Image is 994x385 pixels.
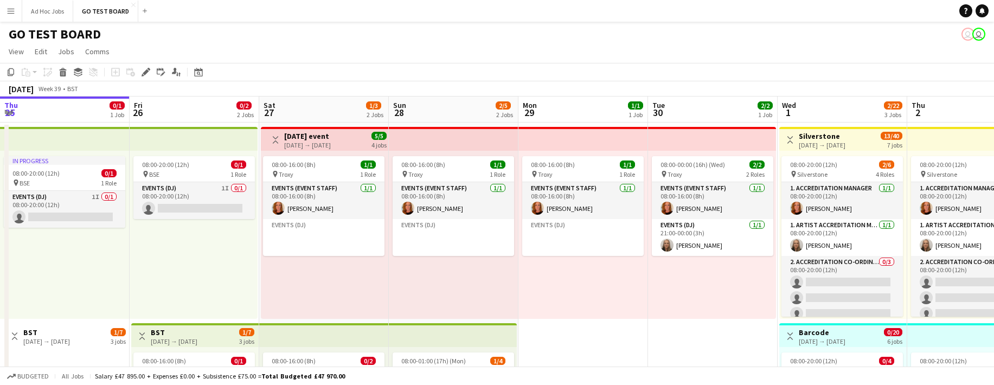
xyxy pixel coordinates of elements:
[881,132,902,140] span: 13/40
[3,106,18,119] span: 25
[263,156,384,256] app-job-card: 08:00-16:00 (8h)1/1 Troxy1 RoleEvents (Event Staff)1/108:00-16:00 (8h)[PERSON_NAME]Events (DJ)
[393,156,514,256] app-job-card: 08:00-16:00 (8h)1/1 Troxy1 RoleEvents (Event Staff)1/108:00-16:00 (8h)[PERSON_NAME]Events (DJ)
[151,337,197,345] div: [DATE] → [DATE]
[758,111,772,119] div: 1 Job
[239,336,254,345] div: 3 jobs
[876,170,894,178] span: 4 Roles
[887,140,902,149] div: 7 jobs
[652,156,773,256] app-job-card: 08:00-00:00 (16h) (Wed)2/2 Troxy2 RolesEvents (Event Staff)1/108:00-16:00 (8h)[PERSON_NAME]Events...
[538,170,553,178] span: Troxy
[392,106,406,119] span: 28
[4,191,125,228] app-card-role: Events (DJ)1I0/108:00-20:00 (12h)
[797,170,828,178] span: Silverstone
[134,100,143,110] span: Fri
[884,328,902,336] span: 0/20
[261,372,345,380] span: Total Budgeted £47 970.00
[95,372,345,380] div: Salary £47 895.00 + Expenses £0.00 + Subsistence £75.00 =
[393,219,514,256] app-card-role-placeholder: Events (DJ)
[85,47,110,56] span: Comms
[111,336,126,345] div: 3 jobs
[912,100,925,110] span: Thu
[758,101,773,110] span: 2/2
[231,357,246,365] span: 0/1
[401,357,466,365] span: 08:00-01:00 (17h) (Mon)
[371,132,387,140] span: 5/5
[799,141,845,149] div: [DATE] → [DATE]
[9,84,34,94] div: [DATE]
[279,170,293,178] span: Troxy
[652,182,773,219] app-card-role: Events (Event Staff)1/108:00-16:00 (8h)[PERSON_NAME]
[490,170,505,178] span: 1 Role
[30,44,52,59] a: Edit
[799,337,845,345] div: [DATE] → [DATE]
[151,328,197,337] h3: BST
[490,357,505,365] span: 1/4
[790,357,837,365] span: 08:00-20:00 (12h)
[262,106,275,119] span: 27
[628,101,643,110] span: 1/1
[101,179,117,187] span: 1 Role
[230,170,246,178] span: 1 Role
[799,131,845,141] h3: Silverstone
[790,161,837,169] span: 08:00-20:00 (12h)
[496,111,513,119] div: 2 Jobs
[366,101,381,110] span: 1/3
[620,161,635,169] span: 1/1
[781,256,903,324] app-card-role: 2. Accreditation Co-ordinator0/308:00-20:00 (12h)
[652,219,773,256] app-card-role: Events (DJ)1/121:00-00:00 (3h)[PERSON_NAME]
[133,182,255,219] app-card-role: Events (DJ)1I0/108:00-20:00 (12h)
[23,328,70,337] h3: BST
[910,106,925,119] span: 2
[4,100,18,110] span: Thu
[920,161,967,169] span: 08:00-20:00 (12h)
[522,182,644,219] app-card-role: Events (Event Staff)1/108:00-16:00 (8h)[PERSON_NAME]
[5,370,50,382] button: Budgeted
[272,161,316,169] span: 08:00-16:00 (8h)
[360,170,376,178] span: 1 Role
[60,372,86,380] span: All jobs
[393,100,406,110] span: Sun
[780,106,796,119] span: 1
[523,100,537,110] span: Mon
[110,111,124,119] div: 1 Job
[522,219,644,256] app-card-role-placeholder: Events (DJ)
[361,357,376,365] span: 0/2
[651,106,665,119] span: 30
[239,328,254,336] span: 1/7
[749,161,765,169] span: 2/2
[371,140,387,149] div: 4 jobs
[522,156,644,256] div: 08:00-16:00 (8h)1/1 Troxy1 RoleEvents (Event Staff)1/108:00-16:00 (8h)[PERSON_NAME]Events (DJ)
[73,1,138,22] button: GO TEST BOARD
[781,156,903,317] app-job-card: 08:00-20:00 (12h)2/6 Silverstone4 Roles1. Accreditation Manager1/108:00-20:00 (12h)[PERSON_NAME]1...
[20,179,30,187] span: BSE
[887,336,902,345] div: 6 jobs
[54,44,79,59] a: Jobs
[23,337,70,345] div: [DATE] → [DATE]
[272,357,316,365] span: 08:00-16:00 (8h)
[35,47,47,56] span: Edit
[58,47,74,56] span: Jobs
[12,169,60,177] span: 08:00-20:00 (12h)
[133,156,255,219] app-job-card: 08:00-20:00 (12h)0/1 BSE1 RoleEvents (DJ)1I0/108:00-20:00 (12h)
[67,85,78,93] div: BST
[4,156,125,228] div: In progress08:00-20:00 (12h)0/1 BSE1 RoleEvents (DJ)1I0/108:00-20:00 (12h)
[521,106,537,119] span: 29
[9,26,101,42] h1: GO TEST BOARD
[496,101,511,110] span: 2/5
[920,357,967,365] span: 08:00-20:00 (12h)
[111,328,126,336] span: 1/7
[17,373,49,380] span: Budgeted
[142,161,189,169] span: 08:00-20:00 (12h)
[629,111,643,119] div: 1 Job
[237,111,254,119] div: 2 Jobs
[36,85,63,93] span: Week 39
[132,106,143,119] span: 26
[101,169,117,177] span: 0/1
[264,100,275,110] span: Sat
[149,170,159,178] span: BSE
[879,161,894,169] span: 2/6
[81,44,114,59] a: Comms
